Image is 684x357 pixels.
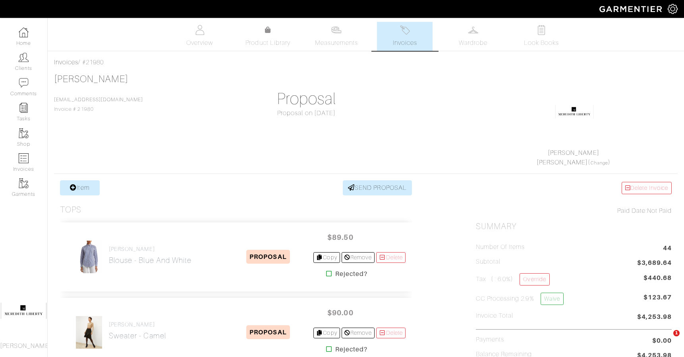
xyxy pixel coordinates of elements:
[54,97,143,112] span: Invoice # 21980
[537,159,588,166] a: [PERSON_NAME]
[524,38,559,48] span: Look Books
[172,22,228,51] a: Overview
[245,38,290,48] span: Product Library
[195,25,205,35] img: basicinfo-40fd8af6dae0f16599ec9e87c0ef1c0a1fdea2edbe929e3d69a839185d80c458.svg
[75,240,102,274] img: kb1MwdGCHNMJ5b5rviyP585Y
[479,148,668,167] div: ( )
[445,22,501,51] a: Wardrobe
[315,38,358,48] span: Measurements
[54,59,78,66] a: Invoices
[109,256,191,265] h2: Blouse - blue and white
[246,325,290,339] span: PROPOSAL
[476,336,504,343] h5: Payments
[342,328,375,338] a: Remove
[109,321,166,340] a: [PERSON_NAME] Sweater - camel
[109,246,191,265] a: [PERSON_NAME] Blouse - blue and white
[54,97,143,102] a: [EMAIL_ADDRESS][DOMAIN_NAME]
[313,328,340,338] a: Copy
[75,316,102,349] img: i1HUadqzm8YBXpKoqQyXEJam
[109,321,166,328] h4: [PERSON_NAME]
[342,252,375,263] a: Remove
[476,273,550,286] h5: Tax ( : 6.0%)
[476,293,564,305] h5: CC Processing 2.9%
[209,108,404,118] div: Proposal on [DATE]
[617,207,647,214] span: Paid Date:
[19,128,29,138] img: garments-icon-b7da505a4dc4fd61783c78ac3ca0ef83fa9d6f193b1c9dc38574b1d14d53ca28.png
[240,25,296,48] a: Product Library
[668,4,678,14] img: gear-icon-white-bd11855cb880d31180b6d7d6211b90ccbf57a29d726f0c71d8c61bd08dd39cc2.png
[476,243,525,251] h5: Number of Items
[313,252,340,263] a: Copy
[663,243,672,254] span: 44
[476,258,500,266] h5: Subtotal
[548,149,599,156] a: [PERSON_NAME]
[376,328,406,338] a: Delete
[19,78,29,88] img: comment-icon-a0a6a9ef722e966f86d9cbdc48e553b5cf19dbc54f86b18d962a5391bc8f6eb6.png
[514,22,569,51] a: Look Books
[317,304,364,321] span: $90.00
[19,52,29,62] img: clients-icon-6bae9207a08558b7cb47a8932f037763ab4055f8c8b6bfacd5dc20c3e0201464.png
[595,2,668,16] img: garmentier-logo-header-white-b43fb05a5012e4ada735d5af1a66efaba907eab6374d6393d1fbf88cb4ef424d.png
[54,58,678,67] div: / #21980
[60,205,81,215] h3: Tops
[60,180,100,195] a: Item
[673,330,680,336] span: 1
[246,250,290,264] span: PROPOSAL
[309,22,365,51] a: Measurements
[468,25,478,35] img: wardrobe-487a4870c1b7c33e795ec22d11cfc2ed9d08956e64fb3008fe2437562e282088.svg
[186,38,213,48] span: Overview
[393,38,417,48] span: Invoices
[537,25,547,35] img: todo-9ac3debb85659649dc8f770b8b6100bb5dab4b48dedcbae339e5042a72dfd3cc.svg
[459,38,487,48] span: Wardrobe
[19,153,29,163] img: orders-icon-0abe47150d42831381b5fb84f609e132dff9fe21cb692f30cb5eec754e2cba89.png
[317,229,364,246] span: $89.50
[109,246,191,253] h4: [PERSON_NAME]
[19,178,29,188] img: garments-icon-b7da505a4dc4fd61783c78ac3ca0ef83fa9d6f193b1c9dc38574b1d14d53ca28.png
[331,25,341,35] img: measurements-466bbee1fd09ba9460f595b01e5d73f9e2bff037440d3c8f018324cb6cdf7a4a.svg
[520,273,549,286] a: Override
[376,252,406,263] a: Delete
[343,180,412,195] a: SEND PROPOSAL
[476,206,672,216] div: Not Paid
[19,103,29,113] img: reminder-icon-8004d30b9f0a5d33ae49ab947aed9ed385cf756f9e5892f1edd6e32f2345188e.png
[19,27,29,37] img: dashboard-icon-dbcd8f5a0b271acd01030246c82b418ddd0df26cd7fceb0bd07c9910d44c42f6.png
[643,293,672,308] span: $123.67
[657,330,676,349] iframe: Intercom live chat
[209,89,404,108] h1: Proposal
[54,74,128,84] a: [PERSON_NAME]
[476,312,514,320] h5: Invoice Total
[643,273,672,283] span: $440.68
[335,345,367,354] strong: Rejected?
[377,22,433,51] a: Invoices
[400,25,410,35] img: orders-27d20c2124de7fd6de4e0e44c1d41de31381a507db9b33961299e4e07d508b8c.svg
[555,93,594,132] img: 1582320281440.png.png
[637,258,672,269] span: $3,689.64
[541,293,564,305] a: Waive
[637,312,672,323] span: $4,253.98
[109,331,166,340] h2: Sweater - camel
[335,269,367,279] strong: Rejected?
[622,182,672,194] a: Delete Invoice
[652,336,672,345] span: $0.00
[476,222,672,232] h2: Summary
[591,160,608,165] a: Change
